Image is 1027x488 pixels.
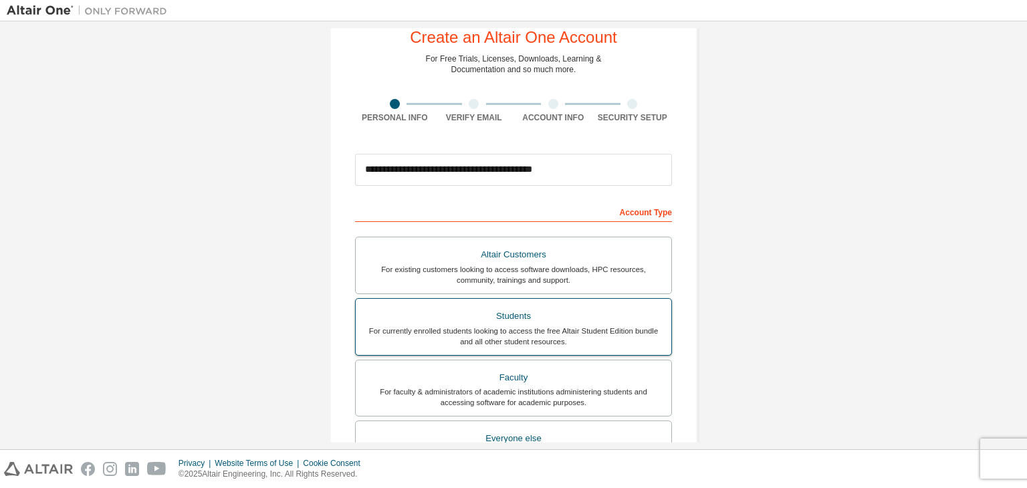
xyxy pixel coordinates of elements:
div: Students [364,307,663,326]
div: Security Setup [593,112,673,123]
div: For currently enrolled students looking to access the free Altair Student Edition bundle and all ... [364,326,663,347]
div: Account Type [355,201,672,222]
div: Privacy [179,458,215,469]
div: Create an Altair One Account [410,29,617,45]
div: Account Info [513,112,593,123]
img: facebook.svg [81,462,95,476]
div: Altair Customers [364,245,663,264]
div: Cookie Consent [303,458,368,469]
div: Personal Info [355,112,435,123]
img: instagram.svg [103,462,117,476]
p: © 2025 Altair Engineering, Inc. All Rights Reserved. [179,469,368,480]
img: youtube.svg [147,462,166,476]
div: Verify Email [435,112,514,123]
div: For Free Trials, Licenses, Downloads, Learning & Documentation and so much more. [426,53,602,75]
div: For faculty & administrators of academic institutions administering students and accessing softwa... [364,386,663,408]
div: Website Terms of Use [215,458,303,469]
img: altair_logo.svg [4,462,73,476]
img: linkedin.svg [125,462,139,476]
img: Altair One [7,4,174,17]
div: For existing customers looking to access software downloads, HPC resources, community, trainings ... [364,264,663,285]
div: Faculty [364,368,663,387]
div: Everyone else [364,429,663,448]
